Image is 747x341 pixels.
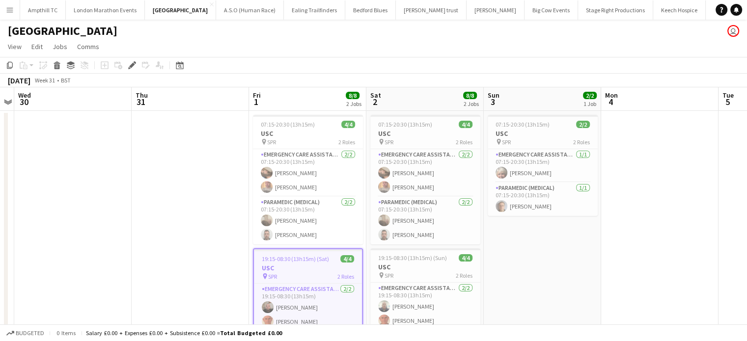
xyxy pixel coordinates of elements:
[488,183,598,216] app-card-role: Paramedic (Medical)1/107:15-20:30 (13h15m)[PERSON_NAME]
[378,254,447,262] span: 19:15-08:30 (13h15m) (Sun)
[486,96,499,107] span: 3
[456,138,472,146] span: 2 Roles
[456,272,472,279] span: 2 Roles
[145,0,216,20] button: [GEOGRAPHIC_DATA]
[583,92,597,99] span: 2/2
[32,77,57,84] span: Week 31
[251,96,261,107] span: 1
[578,0,653,20] button: Stage Right Productions
[341,121,355,128] span: 4/4
[261,121,315,128] span: 07:15-20:30 (13h15m)
[66,0,145,20] button: London Marathon Events
[77,42,99,51] span: Comms
[253,149,363,197] app-card-role: Emergency Care Assistant (Medical)2/207:15-20:30 (13h15m)[PERSON_NAME][PERSON_NAME]
[268,273,277,280] span: SPR
[16,330,44,337] span: Budgeted
[346,100,361,107] div: 2 Jobs
[605,91,618,100] span: Mon
[253,129,363,138] h3: USC
[496,121,550,128] span: 07:15-20:30 (13h15m)
[722,91,734,100] span: Tue
[73,40,103,53] a: Comms
[8,76,30,85] div: [DATE]
[216,0,284,20] button: A.S.O (Human Race)
[53,42,67,51] span: Jobs
[262,255,329,262] span: 19:15-08:30 (13h15m) (Sat)
[385,272,393,279] span: SPR
[54,329,78,337] span: 0 items
[370,129,480,138] h3: USC
[254,263,362,272] h3: USC
[284,0,345,20] button: Ealing Trailfinders
[370,197,480,244] app-card-role: Paramedic (Medical)2/207:15-20:30 (13h15m)[PERSON_NAME][PERSON_NAME]
[254,284,362,331] app-card-role: Emergency Care Assistant (Medical)2/219:15-08:30 (13h15m)[PERSON_NAME][PERSON_NAME]
[488,129,598,138] h3: USC
[653,0,706,20] button: Keech Hospice
[467,0,525,20] button: [PERSON_NAME]
[8,24,117,38] h1: [GEOGRAPHIC_DATA]
[61,77,71,84] div: BST
[488,149,598,183] app-card-role: Emergency Care Assistant (Medical)1/107:15-20:30 (13h15m)[PERSON_NAME]
[20,0,66,20] button: Ampthill TC
[370,262,480,271] h3: USC
[17,96,31,107] span: 30
[220,329,282,337] span: Total Budgeted £0.00
[267,138,276,146] span: SPR
[463,92,477,99] span: 8/8
[5,328,46,339] button: Budgeted
[583,100,596,107] div: 1 Job
[31,42,43,51] span: Edit
[721,96,734,107] span: 5
[573,138,590,146] span: 2 Roles
[18,91,31,100] span: Wed
[4,40,26,53] a: View
[337,273,354,280] span: 2 Roles
[385,138,393,146] span: SPR
[576,121,590,128] span: 2/2
[459,121,472,128] span: 4/4
[253,115,363,244] app-job-card: 07:15-20:30 (13h15m)4/4USC SPR2 RolesEmergency Care Assistant (Medical)2/207:15-20:30 (13h15m)[PE...
[370,283,480,330] app-card-role: Emergency Care Assistant (Medical)2/219:15-08:30 (13h15m)[PERSON_NAME][PERSON_NAME]
[253,91,261,100] span: Fri
[604,96,618,107] span: 4
[136,91,148,100] span: Thu
[369,96,381,107] span: 2
[134,96,148,107] span: 31
[370,115,480,244] app-job-card: 07:15-20:30 (13h15m)4/4USC SPR2 RolesEmergency Care Assistant (Medical)2/207:15-20:30 (13h15m)[PE...
[86,329,282,337] div: Salary £0.00 + Expenses £0.00 + Subsistence £0.00 =
[488,115,598,216] app-job-card: 07:15-20:30 (13h15m)2/2USC SPR2 RolesEmergency Care Assistant (Medical)1/107:15-20:30 (13h15m)[PE...
[345,0,396,20] button: Bedford Blues
[253,197,363,244] app-card-role: Paramedic (Medical)2/207:15-20:30 (13h15m)[PERSON_NAME][PERSON_NAME]
[340,255,354,262] span: 4/4
[459,254,472,262] span: 4/4
[396,0,467,20] button: [PERSON_NAME] trust
[525,0,578,20] button: Big Cow Events
[502,138,511,146] span: SPR
[370,149,480,197] app-card-role: Emergency Care Assistant (Medical)2/207:15-20:30 (13h15m)[PERSON_NAME][PERSON_NAME]
[378,121,432,128] span: 07:15-20:30 (13h15m)
[727,25,739,37] app-user-avatar: Mark Boobier
[706,0,746,20] button: Wolf Runs
[49,40,71,53] a: Jobs
[338,138,355,146] span: 2 Roles
[464,100,479,107] div: 2 Jobs
[488,91,499,100] span: Sun
[346,92,360,99] span: 8/8
[370,91,381,100] span: Sat
[8,42,22,51] span: View
[28,40,47,53] a: Edit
